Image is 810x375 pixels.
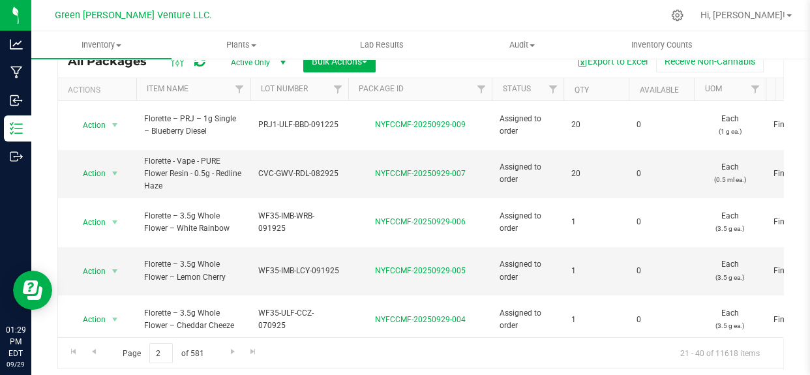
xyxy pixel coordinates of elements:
[10,66,23,79] inline-svg: Manufacturing
[702,320,758,332] p: (3.5 g ea.)
[71,164,106,183] span: Action
[71,213,106,232] span: Action
[700,10,785,20] span: Hi, [PERSON_NAME]!
[10,94,23,107] inline-svg: Inbound
[571,216,621,228] span: 1
[10,38,23,51] inline-svg: Analytics
[64,343,83,361] a: Go to the first page
[704,84,721,93] a: UOM
[172,39,311,51] span: Plants
[107,116,123,134] span: select
[574,85,588,95] a: Qty
[656,50,764,72] button: Receive Non-Cannabis
[68,85,131,95] div: Actions
[375,120,466,129] a: NYFCCMF-20250929-009
[375,217,466,226] a: NYFCCMF-20250929-006
[10,150,23,163] inline-svg: Outbound
[637,265,686,277] span: 0
[172,31,312,59] a: Plants
[375,169,466,178] a: NYFCCMF-20250929-007
[359,84,403,93] a: Package ID
[639,85,678,95] a: Available
[500,161,556,186] span: Assigned to order
[452,31,592,59] a: Audit
[500,307,556,332] span: Assigned to order
[669,9,685,22] div: Manage settings
[71,310,106,329] span: Action
[107,310,123,329] span: select
[144,113,243,138] span: Florette – PRJ – 1g Single – Blueberry Diesel
[6,359,25,369] p: 09/29
[244,343,263,361] a: Go to the last page
[55,10,212,21] span: Green [PERSON_NAME] Venture LLC.
[229,78,250,100] a: Filter
[637,216,686,228] span: 0
[744,78,766,100] a: Filter
[342,39,421,51] span: Lab Results
[571,119,621,131] span: 20
[702,258,758,283] span: Each
[502,84,530,93] a: Status
[614,39,710,51] span: Inventory Counts
[71,116,106,134] span: Action
[702,161,758,186] span: Each
[10,122,23,135] inline-svg: Inventory
[375,315,466,324] a: NYFCCMF-20250929-004
[327,78,348,100] a: Filter
[569,50,656,72] button: Export to Excel
[31,39,172,51] span: Inventory
[453,39,592,51] span: Audit
[571,314,621,326] span: 1
[112,343,215,363] span: Page of 581
[144,258,243,283] span: Florette – 3.5g Whole Flower – Lemon Cherry
[303,50,376,72] button: Bulk Actions
[258,210,340,235] span: WF35-IMB-WRB-091925
[500,210,556,235] span: Assigned to order
[147,84,188,93] a: Item Name
[258,265,340,277] span: WF35-IMB-LCY-091925
[637,119,686,131] span: 0
[107,262,123,280] span: select
[107,213,123,232] span: select
[702,222,758,235] p: (3.5 g ea.)
[637,314,686,326] span: 0
[312,31,452,59] a: Lab Results
[258,307,340,332] span: WF35-ULF-CCZ-070925
[312,56,367,67] span: Bulk Actions
[702,113,758,138] span: Each
[68,54,160,68] span: All Packages
[107,164,123,183] span: select
[258,119,340,131] span: PRJ1-ULF-BBD-091225
[592,31,732,59] a: Inventory Counts
[637,168,686,180] span: 0
[84,343,103,361] a: Go to the previous page
[702,125,758,138] p: (1 g ea.)
[702,271,758,284] p: (3.5 g ea.)
[144,210,243,235] span: Florette – 3.5g Whole Flower – White Rainbow
[571,265,621,277] span: 1
[6,324,25,359] p: 01:29 PM EDT
[375,266,466,275] a: NYFCCMF-20250929-005
[144,307,243,332] span: Florette – 3.5g Whole Flower – Cheddar Cheeze
[500,258,556,283] span: Assigned to order
[470,78,492,100] a: Filter
[670,343,770,363] span: 21 - 40 of 11618 items
[13,271,52,310] iframe: Resource center
[542,78,563,100] a: Filter
[261,84,308,93] a: Lot Number
[149,343,173,363] input: 2
[702,210,758,235] span: Each
[31,31,172,59] a: Inventory
[223,343,242,361] a: Go to the next page
[258,168,340,180] span: CVC-GWV-RDL-082925
[571,168,621,180] span: 20
[71,262,106,280] span: Action
[144,155,243,193] span: Florette - Vape - PURE Flower Resin - 0.5g - Redline Haze
[500,113,556,138] span: Assigned to order
[702,173,758,186] p: (0.5 ml ea.)
[702,307,758,332] span: Each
